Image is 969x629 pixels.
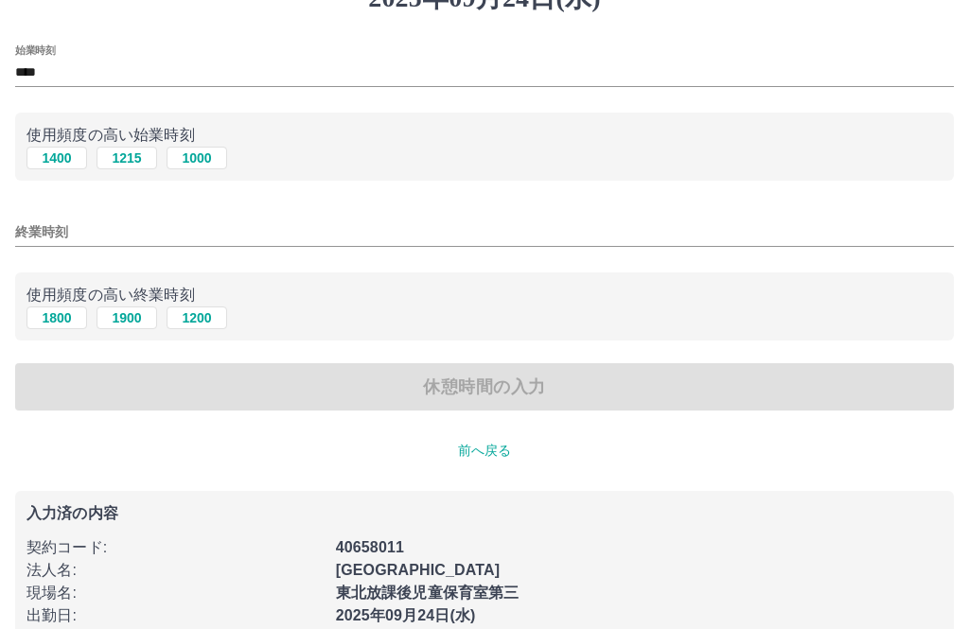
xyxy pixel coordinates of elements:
p: 法人名 : [26,559,325,582]
b: 東北放課後児童保育室第三 [336,585,520,601]
p: 使用頻度の高い終業時刻 [26,284,943,306]
p: 出勤日 : [26,604,325,627]
button: 1400 [26,147,87,169]
button: 1215 [97,147,157,169]
p: 契約コード : [26,536,325,559]
button: 1000 [167,147,227,169]
p: 入力済の内容 [26,506,943,521]
b: 2025年09月24日(水) [336,607,476,623]
b: 40658011 [336,539,404,555]
button: 1200 [167,306,227,329]
p: 現場名 : [26,582,325,604]
p: 使用頻度の高い始業時刻 [26,124,943,147]
label: 始業時刻 [15,43,55,57]
b: [GEOGRAPHIC_DATA] [336,562,501,578]
button: 1800 [26,306,87,329]
p: 前へ戻る [15,441,954,461]
button: 1900 [97,306,157,329]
